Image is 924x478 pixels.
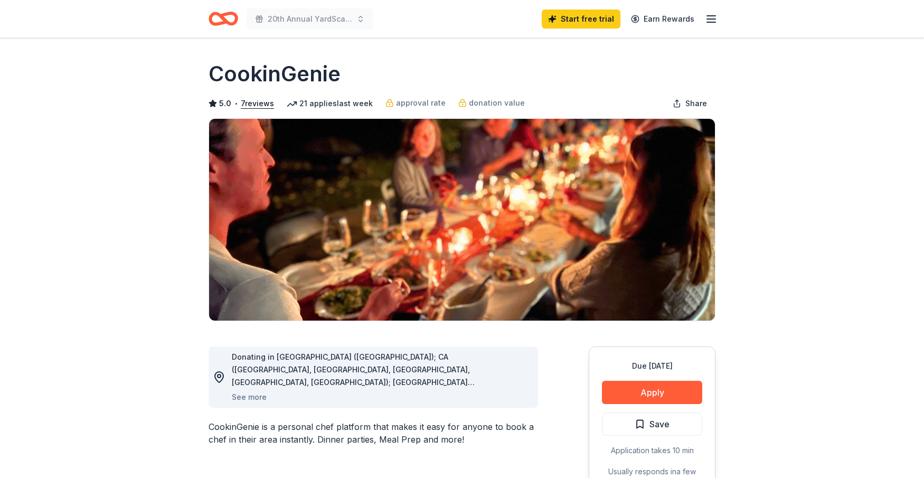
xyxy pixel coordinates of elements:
button: Apply [602,381,702,404]
a: Home [209,6,238,31]
a: Earn Rewards [625,10,701,29]
div: Due [DATE] [602,360,702,372]
span: Save [649,417,670,431]
button: 20th Annual YardScapes Quad-Am Golf Classic [247,8,373,30]
button: See more [232,391,267,404]
span: 5.0 [219,97,231,110]
a: donation value [458,97,525,109]
img: Image for CookinGenie [209,119,715,321]
span: 20th Annual YardScapes Quad-Am Golf Classic [268,13,352,25]
button: Share [664,93,715,114]
div: CookinGenie is a personal chef platform that makes it easy for anyone to book a chef in their are... [209,420,538,446]
button: Save [602,413,702,436]
a: approval rate [385,97,446,109]
span: donation value [469,97,525,109]
span: • [234,99,238,108]
a: Start free trial [542,10,620,29]
div: 21 applies last week [287,97,373,110]
span: approval rate [396,97,446,109]
span: Share [685,97,707,110]
div: Application takes 10 min [602,444,702,457]
h1: CookinGenie [209,59,341,89]
button: 7reviews [241,97,274,110]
